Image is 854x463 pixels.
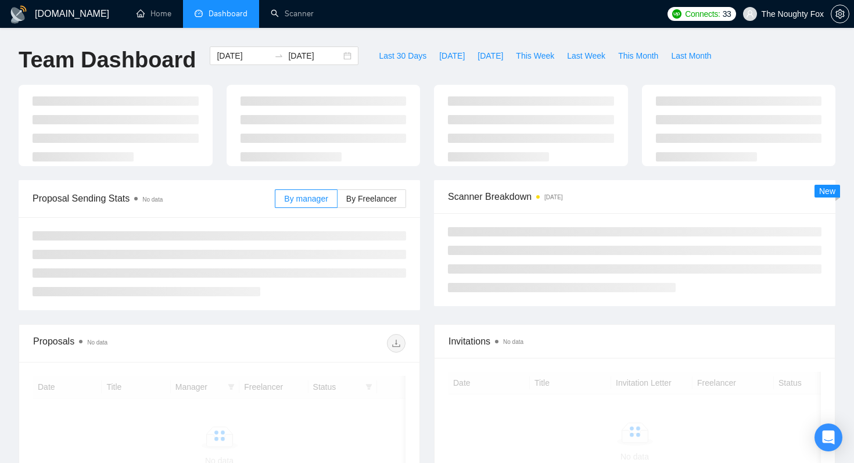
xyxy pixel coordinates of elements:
[379,49,426,62] span: Last 30 Days
[746,10,754,18] span: user
[448,189,821,204] span: Scanner Breakdown
[439,49,465,62] span: [DATE]
[217,49,270,62] input: Start date
[685,8,720,20] span: Connects:
[271,9,314,19] a: searchScanner
[665,46,717,65] button: Last Month
[9,5,28,24] img: logo
[831,9,849,19] a: setting
[137,9,171,19] a: homeHome
[284,194,328,203] span: By manager
[372,46,433,65] button: Last 30 Days
[561,46,612,65] button: Last Week
[612,46,665,65] button: This Month
[831,5,849,23] button: setting
[509,46,561,65] button: This Week
[567,49,605,62] span: Last Week
[19,46,196,74] h1: Team Dashboard
[831,9,849,19] span: setting
[346,194,397,203] span: By Freelancer
[195,9,203,17] span: dashboard
[471,46,509,65] button: [DATE]
[516,49,554,62] span: This Week
[819,186,835,196] span: New
[209,9,247,19] span: Dashboard
[671,49,711,62] span: Last Month
[672,9,681,19] img: upwork-logo.png
[33,191,275,206] span: Proposal Sending Stats
[814,423,842,451] div: Open Intercom Messenger
[33,334,220,353] div: Proposals
[142,196,163,203] span: No data
[274,51,284,60] span: to
[503,339,523,345] span: No data
[87,339,107,346] span: No data
[544,194,562,200] time: [DATE]
[478,49,503,62] span: [DATE]
[288,49,341,62] input: End date
[433,46,471,65] button: [DATE]
[618,49,658,62] span: This Month
[723,8,731,20] span: 33
[274,51,284,60] span: swap-right
[448,334,821,349] span: Invitations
